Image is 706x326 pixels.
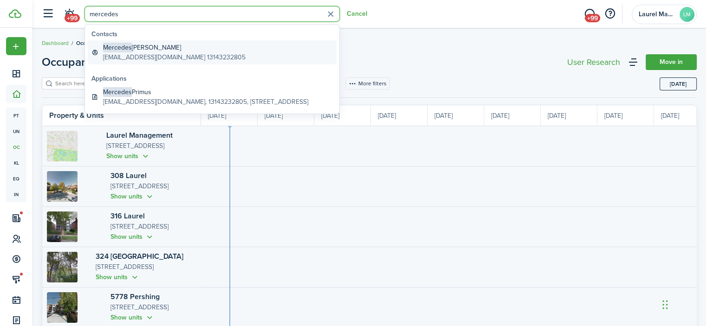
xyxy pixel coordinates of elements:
[84,6,340,22] input: Search for anything...
[103,52,246,62] global-search-item-description: [EMAIL_ADDRESS][DOMAIN_NAME] 13143232805
[39,5,57,23] button: Open sidebar
[597,105,654,126] div: [DATE]
[110,222,197,232] p: [STREET_ADDRESS]
[42,54,154,70] button: Occupancy Tracker
[42,39,69,47] a: Dashboard
[91,74,337,83] global-search-list-title: Applications
[345,77,390,89] button: More filters
[103,43,132,52] span: Mercedes
[585,14,600,22] span: +99
[106,130,173,141] a: Laurel Management
[427,105,484,126] div: [DATE]
[660,77,697,90] button: Today
[76,39,123,47] span: Occupancy Tracker
[106,151,150,161] button: Show units
[371,105,427,126] div: [DATE]
[42,54,154,70] button: Open menu
[88,40,337,64] a: Mercedes[PERSON_NAME][EMAIL_ADDRESS][DOMAIN_NAME] 13143232805
[47,131,78,161] img: Property avatar
[680,7,694,22] avatar-text: LM
[347,10,367,18] button: Cancel
[258,105,314,126] div: [DATE]
[662,291,668,319] div: Drag
[6,155,26,171] a: kl
[110,312,155,323] button: Show units
[110,181,197,192] p: [STREET_ADDRESS]
[110,191,155,202] button: Show units
[581,2,598,26] a: Messaging
[91,29,337,39] global-search-list-title: Contacts
[47,211,78,242] img: Property avatar
[484,105,541,126] div: [DATE]
[110,211,145,221] a: 316 Laurel
[314,105,371,126] div: [DATE]
[324,7,338,21] button: Clear search
[47,292,78,323] img: Property avatar
[201,105,258,126] div: [DATE]
[103,43,246,52] global-search-item-title: [PERSON_NAME]
[49,110,104,121] timeline-board-header-title: Property & Units
[110,291,160,302] a: 5778 Pershing
[646,54,697,70] a: Move in
[96,262,197,272] p: [STREET_ADDRESS]
[42,54,140,70] span: Occupancy Tracker
[96,251,183,262] a: 324 [GEOGRAPHIC_DATA]
[9,9,21,18] img: TenantCloud
[53,79,135,88] input: Search here...
[110,170,147,181] a: 308 Laurel
[6,37,26,55] button: Open menu
[47,252,78,282] img: Property avatar
[6,139,26,155] a: oc
[660,281,706,326] iframe: Chat Widget
[565,56,622,69] button: User Research
[103,87,132,97] span: Mercedes
[88,85,337,109] a: MercedesPrimus[EMAIL_ADDRESS][DOMAIN_NAME], 13143232805, [STREET_ADDRESS]
[6,171,26,186] a: eq
[6,186,26,202] a: in
[602,6,618,22] button: Open resource center
[567,58,620,66] div: User Research
[639,11,676,18] span: Laurel Management
[106,141,197,151] p: [STREET_ADDRESS]
[60,2,78,26] a: Notifications
[96,272,140,282] button: Show units
[103,87,308,97] global-search-item-title: Primus
[103,97,308,107] global-search-item-description: [EMAIL_ADDRESS][DOMAIN_NAME], 13143232805, [STREET_ADDRESS]
[65,14,80,22] span: +99
[6,108,26,123] a: pt
[47,171,78,202] img: Property avatar
[110,231,155,242] button: Show units
[6,123,26,139] a: un
[110,302,197,313] p: [STREET_ADDRESS]
[541,105,597,126] div: [DATE]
